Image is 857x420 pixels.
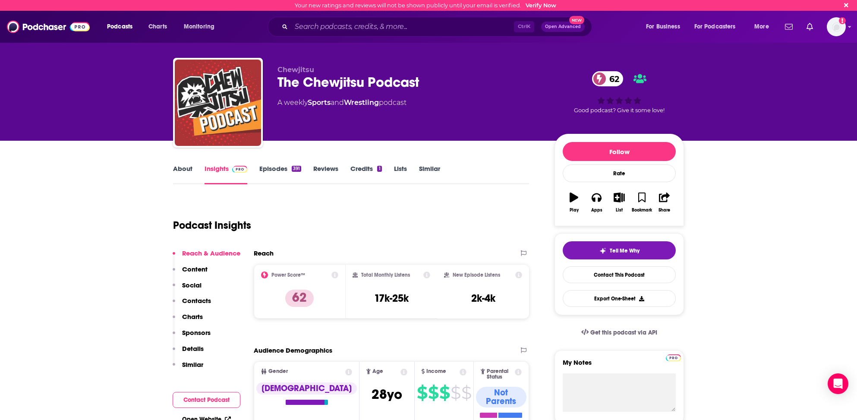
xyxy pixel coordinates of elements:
[563,266,676,283] a: Contact This Podcast
[173,249,240,265] button: Reach & Audience
[514,21,534,32] span: Ctrl K
[254,346,332,354] h2: Audience Demographics
[271,272,305,278] h2: Power Score™
[173,344,204,360] button: Details
[574,107,665,114] span: Good podcast? Give it some love!
[694,21,736,33] span: For Podcasters
[803,19,816,34] a: Show notifications dropdown
[666,354,681,361] img: Podchaser Pro
[173,392,240,408] button: Contact Podcast
[350,164,381,184] a: Credits1
[574,322,664,343] a: Get this podcast via API
[182,297,211,305] p: Contacts
[563,187,585,218] button: Play
[827,17,846,36] span: Logged in as BretAita
[232,166,247,173] img: Podchaser Pro
[277,98,406,108] div: A weekly podcast
[173,313,203,328] button: Charts
[781,19,796,34] a: Show notifications dropdown
[827,17,846,36] img: User Profile
[828,373,848,394] div: Open Intercom Messenger
[439,386,450,400] span: $
[285,290,314,307] p: 62
[748,20,780,34] button: open menu
[291,20,514,34] input: Search podcasts, credits, & more...
[569,16,585,24] span: New
[101,20,144,34] button: open menu
[601,71,624,86] span: 62
[590,329,657,336] span: Get this podcast via API
[205,164,247,184] a: InsightsPodchaser Pro
[487,369,514,380] span: Parental Status
[292,166,301,172] div: 391
[689,20,748,34] button: open menu
[541,22,585,32] button: Open AdvancedNew
[608,187,630,218] button: List
[526,2,556,9] a: Verify Now
[570,208,579,213] div: Play
[148,21,167,33] span: Charts
[563,142,676,161] button: Follow
[344,98,379,107] a: Wrestling
[563,164,676,182] div: Rate
[308,98,331,107] a: Sports
[259,164,301,184] a: Episodes391
[178,20,226,34] button: open menu
[599,247,606,254] img: tell me why sparkle
[476,387,526,407] div: Not Parents
[563,290,676,307] button: Export One-Sheet
[182,344,204,353] p: Details
[7,19,90,35] img: Podchaser - Follow, Share and Rate Podcasts
[630,187,653,218] button: Bookmark
[361,272,410,278] h2: Total Monthly Listens
[471,292,495,305] h3: 2k-4k
[276,17,600,37] div: Search podcasts, credits, & more...
[646,21,680,33] span: For Business
[827,17,846,36] button: Show profile menu
[182,360,203,369] p: Similar
[592,71,624,86] a: 62
[331,98,344,107] span: and
[666,353,681,361] a: Pro website
[377,166,381,172] div: 1
[461,386,471,400] span: $
[173,328,211,344] button: Sponsors
[374,292,409,305] h3: 17k-25k
[394,164,407,184] a: Lists
[640,20,691,34] button: open menu
[254,249,274,257] h2: Reach
[659,208,670,213] div: Share
[173,281,202,297] button: Social
[426,369,446,374] span: Income
[182,313,203,321] p: Charts
[372,386,402,403] span: 28 yo
[563,241,676,259] button: tell me why sparkleTell Me Why
[175,60,261,146] img: The Chewjitsu Podcast
[256,382,357,395] div: [DEMOGRAPHIC_DATA]
[632,208,652,213] div: Bookmark
[839,17,846,24] svg: Email not verified
[173,164,192,184] a: About
[372,369,383,374] span: Age
[585,187,608,218] button: Apps
[295,2,556,9] div: Your new ratings and reviews will not be shown publicly until your email is verified.
[616,208,623,213] div: List
[754,21,769,33] span: More
[173,360,203,376] button: Similar
[182,281,202,289] p: Social
[563,358,676,373] label: My Notes
[268,369,288,374] span: Gender
[313,164,338,184] a: Reviews
[610,247,640,254] span: Tell Me Why
[555,66,684,119] div: 62Good podcast? Give it some love!
[417,386,427,400] span: $
[545,25,581,29] span: Open Advanced
[173,297,211,313] button: Contacts
[182,328,211,337] p: Sponsors
[453,272,500,278] h2: New Episode Listens
[182,249,240,257] p: Reach & Audience
[184,21,214,33] span: Monitoring
[182,265,208,273] p: Content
